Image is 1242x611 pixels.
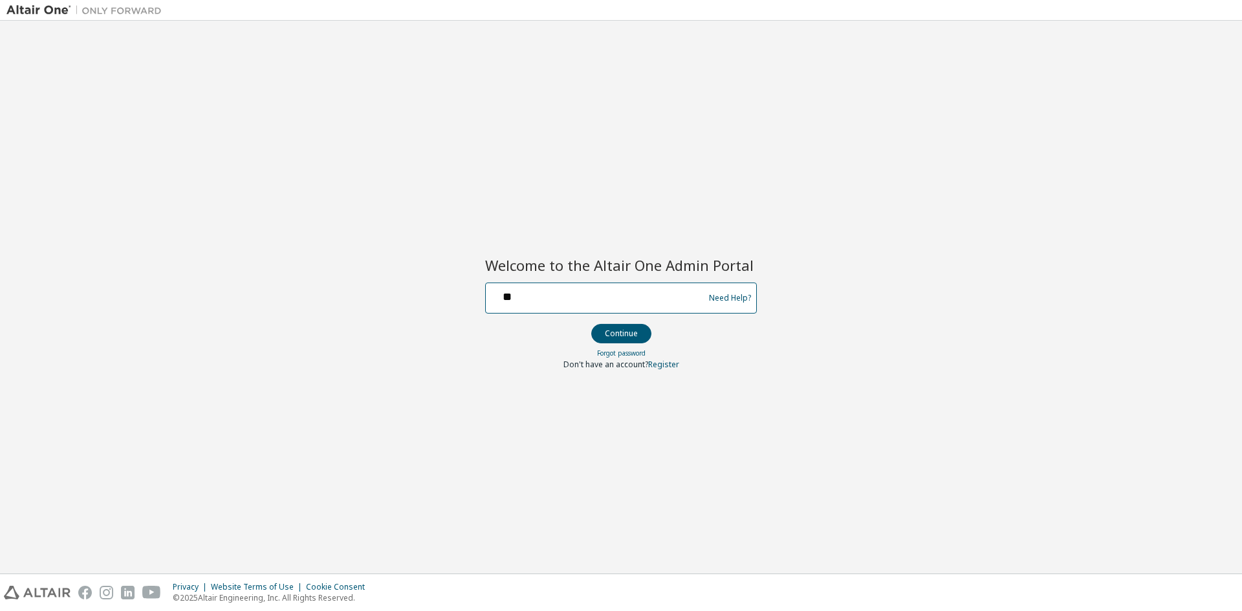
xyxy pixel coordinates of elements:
div: Cookie Consent [306,582,373,592]
button: Continue [591,324,651,343]
div: Website Terms of Use [211,582,306,592]
img: youtube.svg [142,586,161,599]
div: Privacy [173,582,211,592]
img: instagram.svg [100,586,113,599]
p: © 2025 Altair Engineering, Inc. All Rights Reserved. [173,592,373,603]
a: Forgot password [597,348,646,358]
span: Don't have an account? [563,359,648,370]
a: Register [648,359,679,370]
img: linkedin.svg [121,586,135,599]
img: facebook.svg [78,586,92,599]
h2: Welcome to the Altair One Admin Portal [485,256,757,274]
img: Altair One [6,4,168,17]
img: altair_logo.svg [4,586,71,599]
